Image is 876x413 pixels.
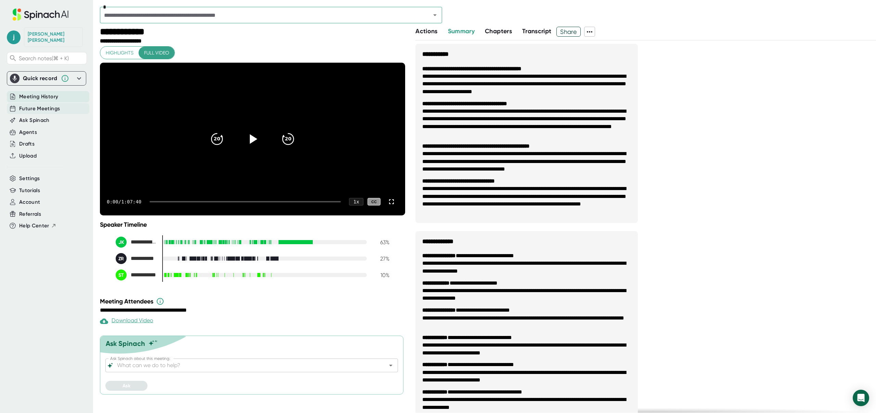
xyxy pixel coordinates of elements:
[123,383,130,389] span: Ask
[19,93,58,101] button: Meeting History
[19,198,40,206] button: Account
[19,152,37,160] button: Upload
[10,72,83,85] div: Quick record
[116,237,127,248] div: JK
[116,253,157,264] div: Zobaid Rafi
[448,27,475,35] span: Summary
[19,55,69,62] span: Search notes (⌘ + K)
[349,198,363,205] div: 1 x
[100,47,139,59] button: Highlights
[522,27,552,35] span: Transcript
[139,47,175,59] button: Full video
[430,10,440,20] button: Open
[106,339,145,348] div: Ask Spinach
[116,270,127,280] div: ST
[100,317,153,325] div: Download Video
[19,116,50,124] button: Ask Spinach
[116,237,157,248] div: Joseph Klimczak
[19,140,35,148] button: Drafts
[100,297,407,305] div: Meeting Attendees
[28,31,79,43] div: Jospeh Klimczak
[368,198,381,206] div: CC
[19,128,37,136] button: Agents
[372,255,389,262] div: 27 %
[19,210,41,218] button: Referrals
[556,27,581,37] button: Share
[116,253,127,264] div: ZR
[415,27,437,36] button: Actions
[415,27,437,35] span: Actions
[19,222,56,230] button: Help Center
[485,27,512,36] button: Chapters
[448,27,475,36] button: Summary
[372,272,389,278] div: 10 %
[106,49,133,57] span: Highlights
[105,381,147,391] button: Ask
[100,221,405,228] div: Speaker Timeline
[19,222,49,230] span: Help Center
[107,199,141,204] div: 0:00 / 1:07:40
[19,105,60,113] button: Future Meetings
[19,187,40,195] button: Tutorials
[23,75,57,82] div: Quick record
[853,390,869,406] div: Open Intercom Messenger
[485,27,512,35] span: Chapters
[557,26,580,38] span: Share
[116,361,376,370] input: What can we do to help?
[522,27,552,36] button: Transcript
[144,49,169,57] span: Full video
[372,239,389,246] div: 63 %
[19,175,40,183] button: Settings
[7,30,21,44] span: j
[116,270,157,280] div: Shawn Tussey
[386,361,396,370] button: Open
